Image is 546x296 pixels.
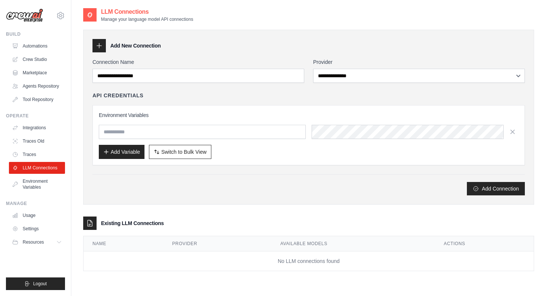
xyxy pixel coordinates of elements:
[92,92,143,99] h4: API Credentials
[272,236,435,251] th: Available Models
[84,236,163,251] th: Name
[149,145,211,159] button: Switch to Bulk View
[99,145,144,159] button: Add Variable
[163,236,272,251] th: Provider
[101,16,193,22] p: Manage your language model API connections
[161,148,207,156] span: Switch to Bulk View
[101,7,193,16] h2: LLM Connections
[467,182,525,195] button: Add Connection
[9,162,65,174] a: LLM Connections
[6,113,65,119] div: Operate
[99,111,519,119] h3: Environment Variables
[92,58,304,66] label: Connection Name
[435,236,534,251] th: Actions
[9,122,65,134] a: Integrations
[33,281,47,287] span: Logout
[9,175,65,193] a: Environment Variables
[84,251,534,271] td: No LLM connections found
[9,53,65,65] a: Crew Studio
[110,42,161,49] h3: Add New Connection
[313,58,525,66] label: Provider
[9,149,65,160] a: Traces
[6,201,65,206] div: Manage
[9,223,65,235] a: Settings
[9,135,65,147] a: Traces Old
[9,94,65,105] a: Tool Repository
[9,67,65,79] a: Marketplace
[9,209,65,221] a: Usage
[6,277,65,290] button: Logout
[6,31,65,37] div: Build
[9,236,65,248] button: Resources
[9,80,65,92] a: Agents Repository
[23,239,44,245] span: Resources
[101,219,164,227] h3: Existing LLM Connections
[9,40,65,52] a: Automations
[6,9,43,23] img: Logo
